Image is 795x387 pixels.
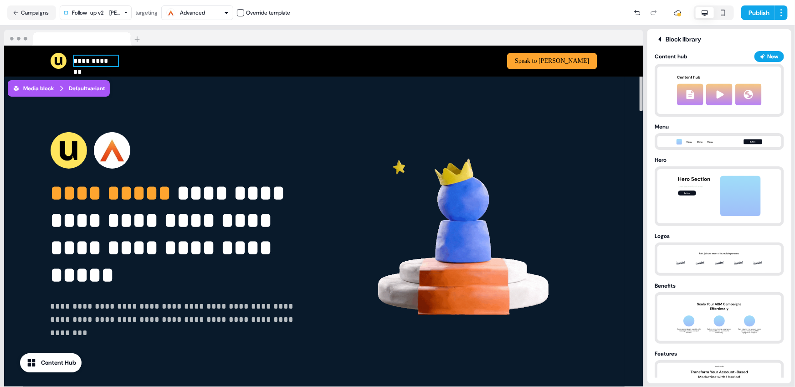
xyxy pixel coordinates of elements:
[655,51,784,117] button: Content hubNewcontentHub thumbnail preview
[741,5,775,20] button: Publish
[669,67,770,114] img: contentHub thumbnail preview
[72,8,120,17] div: Follow-up v2 - [PERSON_NAME]
[328,53,597,69] div: Speak to [PERSON_NAME]
[337,113,597,374] img: Image
[655,122,784,131] div: Menu
[246,8,290,17] div: Override template
[4,30,144,46] img: Browser topbar
[180,8,205,17] div: Advanced
[655,155,784,165] div: Hero
[655,232,784,276] button: LogoslogoClouds thumbnail preview
[655,35,784,44] div: Block library
[655,52,751,61] div: Content hub
[655,349,784,358] div: Features
[69,84,105,93] div: Default variant
[672,136,767,147] img: menu thumbnail preview
[672,295,767,341] img: benefits thumbnail preview
[12,84,54,93] div: Media block
[655,232,784,241] div: Logos
[655,281,784,344] button: Benefitsbenefits thumbnail preview
[7,5,56,20] button: Campaigns
[135,8,158,17] div: targeting
[672,245,767,273] img: logoClouds thumbnail preview
[655,155,784,226] button: Herohero thumbnail preview
[655,281,784,290] div: Benefits
[41,358,76,367] div: Content Hub
[767,52,779,61] div: New
[161,5,233,20] button: Advanced
[20,353,82,372] button: Content Hub
[507,53,597,69] button: Speak to [PERSON_NAME]
[672,169,767,223] img: hero thumbnail preview
[655,122,784,150] button: Menumenu thumbnail preview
